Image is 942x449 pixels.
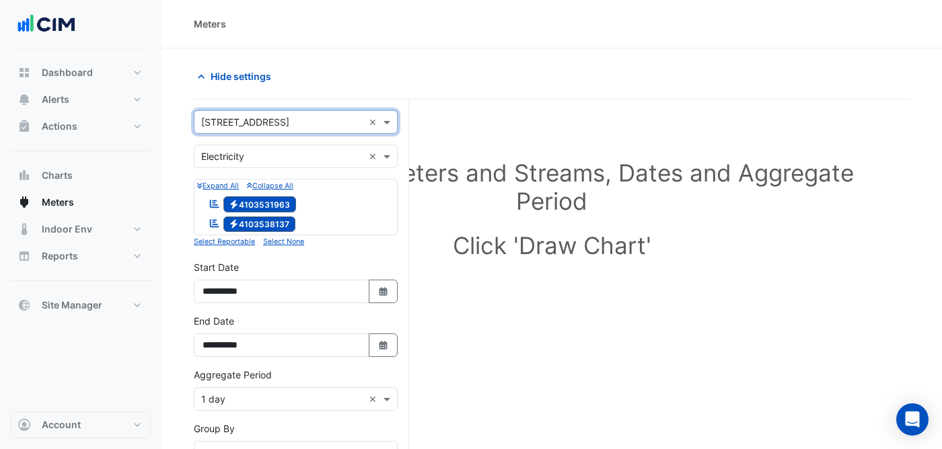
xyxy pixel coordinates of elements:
[369,392,380,406] span: Clear
[194,368,272,382] label: Aggregate Period
[369,149,380,163] span: Clear
[11,292,151,319] button: Site Manager
[223,216,296,233] span: 4103538137
[194,421,235,436] label: Group By
[377,286,390,297] fa-icon: Select Date
[194,17,226,31] div: Meters
[11,189,151,216] button: Meters
[194,235,255,247] button: Select Reportable
[11,162,151,189] button: Charts
[17,169,31,182] app-icon: Charts
[377,339,390,351] fa-icon: Select Date
[42,298,102,312] span: Site Manager
[247,179,293,192] button: Collapse All
[42,418,81,432] span: Account
[17,298,31,312] app-icon: Site Manager
[263,237,304,246] small: Select None
[369,115,380,129] span: Clear
[42,169,73,182] span: Charts
[11,216,151,243] button: Indoor Env
[17,196,31,209] app-icon: Meters
[42,66,93,79] span: Dashboard
[209,198,221,209] fa-icon: Reportable
[17,120,31,133] app-icon: Actions
[197,179,239,192] button: Expand All
[194,237,255,246] small: Select Reportable
[42,93,69,106] span: Alerts
[209,218,221,229] fa-icon: Reportable
[11,243,151,270] button: Reports
[197,181,239,190] small: Expand All
[17,249,31,263] app-icon: Reports
[17,93,31,106] app-icon: Alerts
[211,69,271,83] span: Hide settings
[16,11,77,38] img: Company Logo
[263,235,304,247] button: Select None
[11,86,151,113] button: Alerts
[11,113,151,140] button: Actions
[215,159,888,215] h1: Select Site, Meters and Streams, Dates and Aggregate Period
[42,120,77,133] span: Actions
[17,66,31,79] app-icon: Dashboard
[11,411,151,438] button: Account
[223,196,297,212] span: 4103531963
[194,314,234,328] label: End Date
[229,219,239,229] fa-icon: Electricity
[42,222,92,236] span: Indoor Env
[194,260,239,274] label: Start Date
[42,249,78,263] span: Reports
[229,199,239,209] fa-icon: Electricity
[247,181,293,190] small: Collapse All
[896,403,929,436] div: Open Intercom Messenger
[42,196,74,209] span: Meters
[215,231,888,259] h1: Click 'Draw Chart'
[17,222,31,236] app-icon: Indoor Env
[11,59,151,86] button: Dashboard
[194,65,280,88] button: Hide settings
